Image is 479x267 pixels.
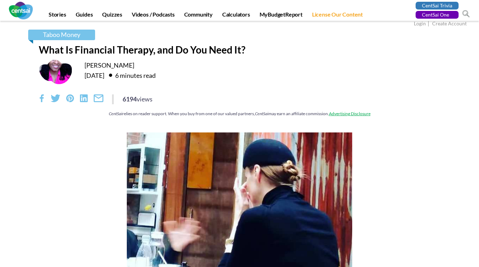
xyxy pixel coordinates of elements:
[218,11,254,21] a: Calculators
[329,111,371,116] a: Advertising Disclosure
[416,11,459,19] a: CentSai One
[123,94,153,104] div: 6194
[105,69,156,81] div: 6 minutes read
[416,2,459,10] a: CentSai Trivia
[44,11,70,21] a: Stories
[414,20,426,28] a: Login
[427,20,431,28] span: |
[137,95,153,103] span: views
[9,2,33,19] img: CentSai
[71,11,97,21] a: Guides
[255,11,307,21] a: MyBudgetReport
[432,20,467,28] a: Create Account
[28,30,95,40] a: Taboo Money
[85,72,104,79] time: [DATE]
[85,61,134,69] a: [PERSON_NAME]
[98,11,126,21] a: Quizzes
[308,11,367,21] a: License Our Content
[180,11,217,21] a: Community
[39,111,440,117] div: relies on reader support. When you buy from one of our valued partners, may earn an affiliate com...
[127,11,179,21] a: Videos / Podcasts
[109,111,122,116] em: CentSai
[255,111,268,116] em: CentSai
[39,44,440,56] h1: What Is Financial Therapy, and Do You Need It?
